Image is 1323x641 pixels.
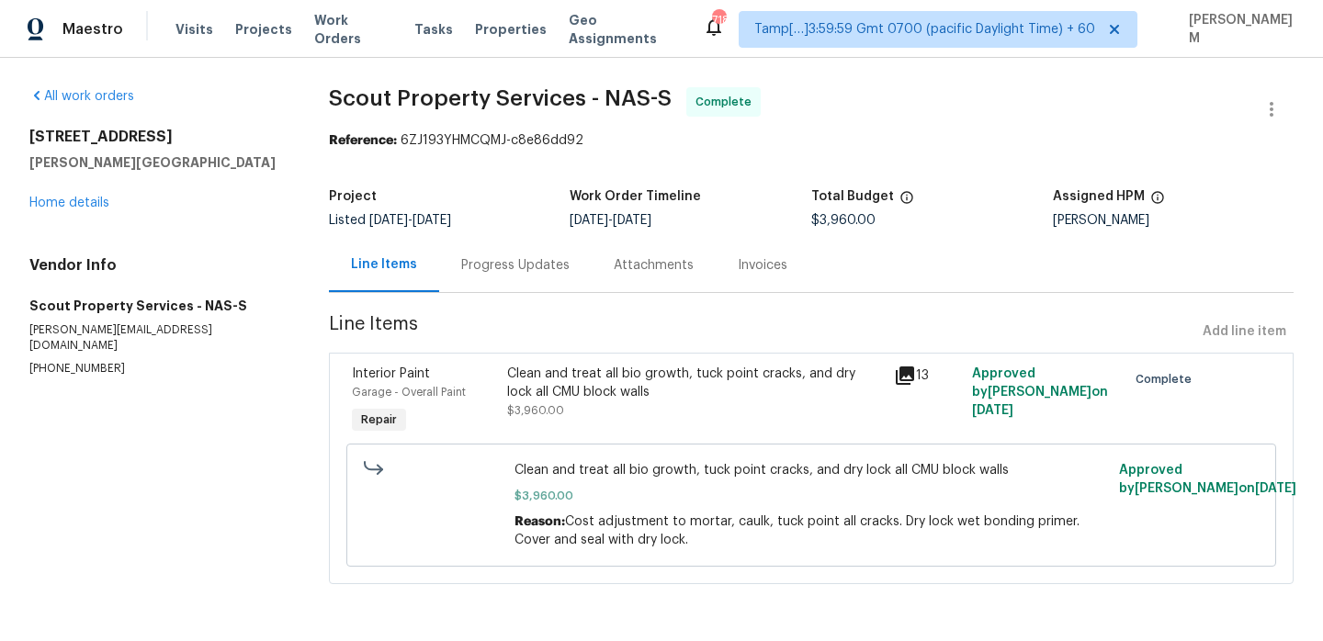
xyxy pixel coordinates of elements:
[175,20,213,39] span: Visits
[62,20,123,39] span: Maestro
[738,256,787,275] div: Invoices
[570,190,701,203] h5: Work Order Timeline
[1053,190,1145,203] h5: Assigned HPM
[29,322,285,354] p: [PERSON_NAME][EMAIL_ADDRESS][DOMAIN_NAME]
[352,367,430,380] span: Interior Paint
[1119,464,1296,495] span: Approved by [PERSON_NAME] on
[461,256,570,275] div: Progress Updates
[514,487,1107,505] span: $3,960.00
[352,387,466,398] span: Garage - Overall Paint
[413,214,451,227] span: [DATE]
[754,20,1095,39] span: Tamp[…]3:59:59 Gmt 0700 (pacific Daylight Time) + 60
[329,190,377,203] h5: Project
[899,190,914,214] span: The total cost of line items that have been proposed by Opendoor. This sum includes line items th...
[29,297,285,315] h5: Scout Property Services - NAS-S
[613,214,651,227] span: [DATE]
[712,11,725,29] div: 718
[354,410,404,429] span: Repair
[329,315,1195,349] span: Line Items
[475,20,547,39] span: Properties
[514,515,565,528] span: Reason:
[329,214,451,227] span: Listed
[29,128,285,146] h2: [STREET_ADDRESS]
[351,255,417,274] div: Line Items
[614,256,694,275] div: Attachments
[1053,214,1295,227] div: [PERSON_NAME]
[972,404,1013,417] span: [DATE]
[329,87,672,109] span: Scout Property Services - NAS-S
[29,90,134,103] a: All work orders
[314,11,392,48] span: Work Orders
[29,197,109,209] a: Home details
[369,214,451,227] span: -
[569,11,681,48] span: Geo Assignments
[1255,482,1296,495] span: [DATE]
[695,93,759,111] span: Complete
[29,361,285,377] p: [PHONE_NUMBER]
[369,214,408,227] span: [DATE]
[514,461,1107,479] span: Clean and treat all bio growth, tuck point cracks, and dry lock all CMU block walls
[811,190,894,203] h5: Total Budget
[329,131,1294,150] div: 6ZJ193YHMCQMJ-c8e86dd92
[972,367,1108,417] span: Approved by [PERSON_NAME] on
[811,214,876,227] span: $3,960.00
[570,214,608,227] span: [DATE]
[235,20,292,39] span: Projects
[414,23,453,36] span: Tasks
[507,365,884,401] div: Clean and treat all bio growth, tuck point cracks, and dry lock all CMU block walls
[894,365,960,387] div: 13
[29,153,285,172] h5: [PERSON_NAME][GEOGRAPHIC_DATA]
[1150,190,1165,214] span: The hpm assigned to this work order.
[329,134,397,147] b: Reference:
[507,405,564,416] span: $3,960.00
[514,515,1080,546] span: Cost adjustment to mortar, caulk, tuck point all cracks. Dry lock wet bonding primer. Cover and s...
[1136,370,1199,388] span: Complete
[29,256,285,275] h4: Vendor Info
[570,214,651,227] span: -
[1182,11,1295,48] span: [PERSON_NAME] M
